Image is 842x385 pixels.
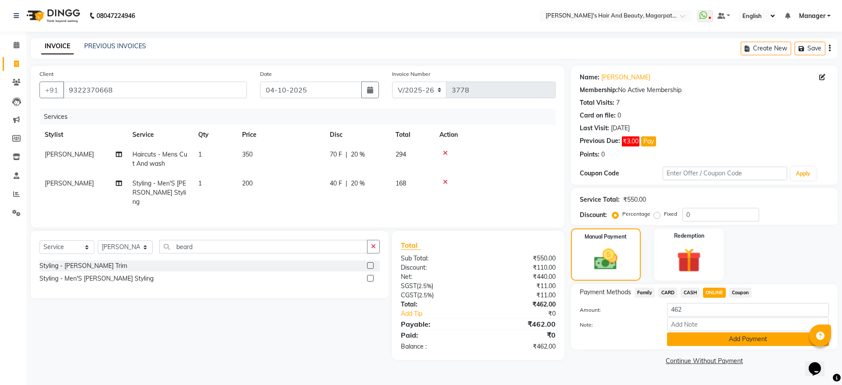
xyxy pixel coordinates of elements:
[260,70,272,78] label: Date
[478,319,562,329] div: ₹462.00
[193,125,237,145] th: Qty
[580,124,609,133] div: Last Visit:
[580,195,620,204] div: Service Total:
[729,288,752,298] span: Coupon
[127,125,193,145] th: Service
[667,303,829,317] input: Amount
[667,317,829,331] input: Add Note
[580,111,616,120] div: Card on file:
[394,272,478,282] div: Net:
[658,288,677,298] span: CARD
[159,240,367,253] input: Search or Scan
[242,150,253,158] span: 350
[791,167,816,180] button: Apply
[674,232,704,240] label: Redemption
[346,150,347,159] span: |
[346,179,347,188] span: |
[237,125,325,145] th: Price
[623,195,646,204] div: ₹550.00
[573,306,660,314] label: Amount:
[242,179,253,187] span: 200
[478,300,562,309] div: ₹462.00
[84,42,146,50] a: PREVIOUS INVOICES
[419,292,432,299] span: 2.5%
[394,291,478,300] div: ( )
[799,11,825,21] span: Manager
[587,246,625,273] img: _cash.svg
[663,167,787,180] input: Enter Offer / Coupon Code
[580,210,607,220] div: Discount:
[580,288,631,297] span: Payment Methods
[681,288,699,298] span: CASH
[573,321,660,329] label: Note:
[351,179,365,188] span: 20 %
[617,111,621,120] div: 0
[22,4,82,28] img: logo
[664,210,677,218] label: Fixed
[611,124,630,133] div: [DATE]
[394,300,478,309] div: Total:
[667,332,829,346] button: Add Payment
[601,150,605,159] div: 0
[394,342,478,351] div: Balance :
[39,125,127,145] th: Stylist
[325,125,390,145] th: Disc
[330,150,342,159] span: 70 F
[478,330,562,340] div: ₹0
[132,150,187,168] span: Haircuts - Mens Cut And wash
[434,125,556,145] th: Action
[401,291,417,299] span: CGST
[39,274,153,283] div: Styling - Men'S [PERSON_NAME] Styling
[669,245,709,275] img: _gift.svg
[622,136,639,146] span: ₹3.00
[394,263,478,272] div: Discount:
[478,291,562,300] div: ₹11.00
[394,319,478,329] div: Payable:
[401,241,421,250] span: Total
[580,86,618,95] div: Membership:
[580,150,599,159] div: Points:
[96,4,135,28] b: 08047224946
[392,70,430,78] label: Invoice Number
[394,309,492,318] a: Add Tip
[41,39,74,54] a: INVOICE
[580,73,599,82] div: Name:
[580,86,829,95] div: No Active Membership
[580,136,620,146] div: Previous Due:
[45,179,94,187] span: [PERSON_NAME]
[478,282,562,291] div: ₹11.00
[703,288,726,298] span: ONLINE
[741,42,791,55] button: Create New
[580,169,663,178] div: Coupon Code
[478,272,562,282] div: ₹440.00
[418,282,432,289] span: 2.5%
[396,150,406,158] span: 294
[45,150,94,158] span: [PERSON_NAME]
[39,70,54,78] label: Client
[635,288,655,298] span: Family
[132,179,186,206] span: Styling - Men'S [PERSON_NAME] Styling
[478,342,562,351] div: ₹462.00
[641,136,656,146] button: Pay
[40,109,562,125] div: Services
[478,263,562,272] div: ₹110.00
[478,254,562,263] div: ₹550.00
[351,150,365,159] span: 20 %
[601,73,650,82] a: [PERSON_NAME]
[580,98,614,107] div: Total Visits:
[585,233,627,241] label: Manual Payment
[39,261,127,271] div: Styling - [PERSON_NAME] Trim
[396,179,406,187] span: 168
[795,42,825,55] button: Save
[492,309,562,318] div: ₹0
[63,82,247,98] input: Search by Name/Mobile/Email/Code
[390,125,434,145] th: Total
[330,179,342,188] span: 40 F
[805,350,833,376] iframe: chat widget
[39,82,64,98] button: +91
[616,98,620,107] div: 7
[198,150,202,158] span: 1
[394,330,478,340] div: Paid:
[401,282,417,290] span: SGST
[198,179,202,187] span: 1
